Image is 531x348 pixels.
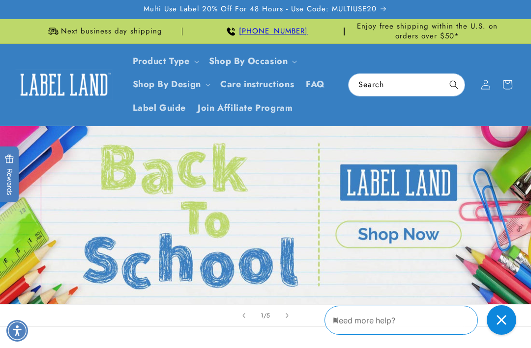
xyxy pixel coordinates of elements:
span: Rewards [5,154,14,195]
a: FAQ [300,73,331,96]
span: Enjoy free shipping within the U.S. on orders over $50* [349,22,506,41]
span: Shop By Occasion [209,56,288,67]
span: Next business day shipping [61,27,162,36]
button: Search [443,74,465,95]
a: Label Land [11,65,117,103]
a: call 732-987-3915 [239,26,308,36]
iframe: Sign Up via Text for Offers [8,269,124,299]
button: Previous slide [233,305,255,326]
summary: Shop By Occasion [203,50,301,73]
span: FAQ [306,79,325,90]
span: 1 [261,311,264,320]
div: Announcement [349,19,506,43]
summary: Shop By Design [127,73,214,96]
iframe: Gorgias Floating Chat [324,302,521,338]
span: Care instructions [220,79,294,90]
a: Label Guide [127,96,192,120]
button: Next slide [276,305,298,326]
a: Product Type [133,55,190,67]
summary: Product Type [127,50,203,73]
div: Accessibility Menu [6,320,28,342]
a: Care instructions [214,73,300,96]
span: 5 [266,311,270,320]
span: Multi Use Label 20% Off For 48 Hours - Use Code: MULTIUSE20 [144,4,377,14]
a: Join Affiliate Program [192,96,298,120]
span: / [264,311,267,320]
span: Join Affiliate Program [198,102,293,114]
div: Announcement [25,19,182,43]
span: Label Guide [133,102,186,114]
div: Announcement [186,19,344,43]
a: Shop By Design [133,78,201,91]
img: Label Land [15,69,113,100]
